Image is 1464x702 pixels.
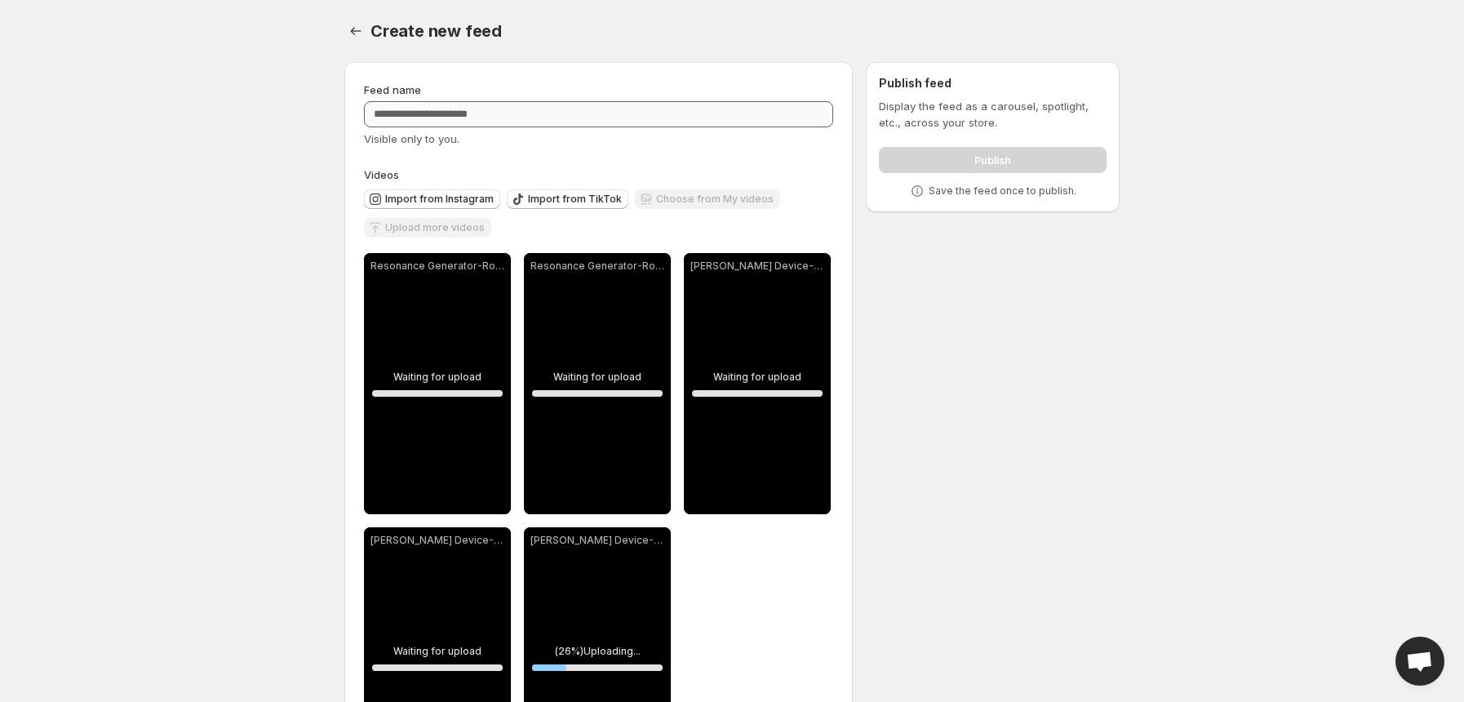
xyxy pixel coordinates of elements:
[370,21,502,41] span: Create new feed
[507,189,628,209] button: Import from TikTok
[344,20,367,42] button: Settings
[690,260,824,273] p: [PERSON_NAME] Device-9x16-V3.mp4
[1395,637,1444,686] a: Open chat
[364,189,500,209] button: Import from Instagram
[879,75,1107,91] h2: Publish feed
[364,168,399,181] span: Videos
[528,193,622,206] span: Import from TikTok
[530,534,664,547] p: [PERSON_NAME] Device-9x16-V1.mp4
[385,193,494,206] span: Import from Instagram
[370,260,504,273] p: Resonance Generator-Rob-9x16-V1.mp4
[370,534,504,547] p: [PERSON_NAME] Device-9x16-V2.mp4
[879,98,1107,131] p: Display the feed as a carousel, spotlight, etc., across your store.
[530,260,664,273] p: Resonance Generator-Rob-9x16-V2.mp4
[364,132,459,145] span: Visible only to you.
[364,83,421,96] span: Feed name
[929,184,1076,198] p: Save the feed once to publish.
